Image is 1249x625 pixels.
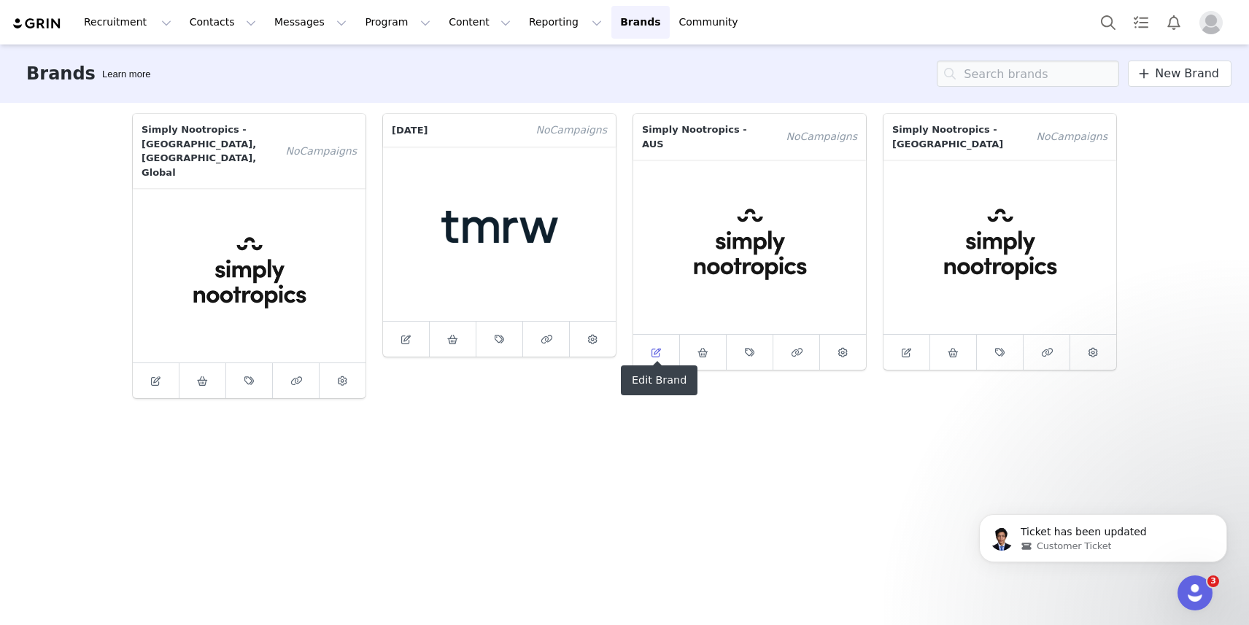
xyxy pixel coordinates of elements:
[1155,65,1219,82] span: New Brand
[440,6,519,39] button: Content
[1191,11,1237,34] button: Profile
[1102,129,1107,144] span: s
[883,114,1028,160] p: Simply Nootropics - [GEOGRAPHIC_DATA]
[1128,61,1231,87] a: New Brand
[1178,575,1213,610] iframe: Intercom live chat
[520,6,611,39] button: Reporting
[26,61,96,87] h3: Brands
[786,129,800,144] span: No
[1199,11,1223,34] img: placeholder-profile.jpg
[352,144,357,159] span: s
[527,114,616,147] span: Campaign
[383,114,527,147] p: [DATE]
[602,123,607,138] span: s
[611,6,669,39] a: Brands
[277,114,366,188] span: Campaign
[266,6,355,39] button: Messages
[12,17,63,31] img: grin logo
[937,61,1119,87] input: Search brands
[75,6,180,39] button: Recruitment
[1125,6,1157,39] a: Tasks
[99,67,153,82] div: Tooltip anchor
[1092,6,1124,39] button: Search
[621,365,697,395] div: Edit Brand
[1037,129,1051,144] span: No
[1207,575,1219,587] span: 3
[356,6,439,39] button: Program
[536,123,550,138] span: No
[181,6,265,39] button: Contacts
[133,114,277,188] p: Simply Nootropics - [GEOGRAPHIC_DATA], [GEOGRAPHIC_DATA], Global
[852,129,857,144] span: s
[670,6,754,39] a: Community
[633,114,778,160] p: Simply Nootropics - AUS
[957,484,1249,586] iframe: Intercom notifications message
[778,114,866,160] span: Campaign
[286,144,300,159] span: No
[1028,114,1116,160] span: Campaign
[1158,6,1190,39] button: Notifications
